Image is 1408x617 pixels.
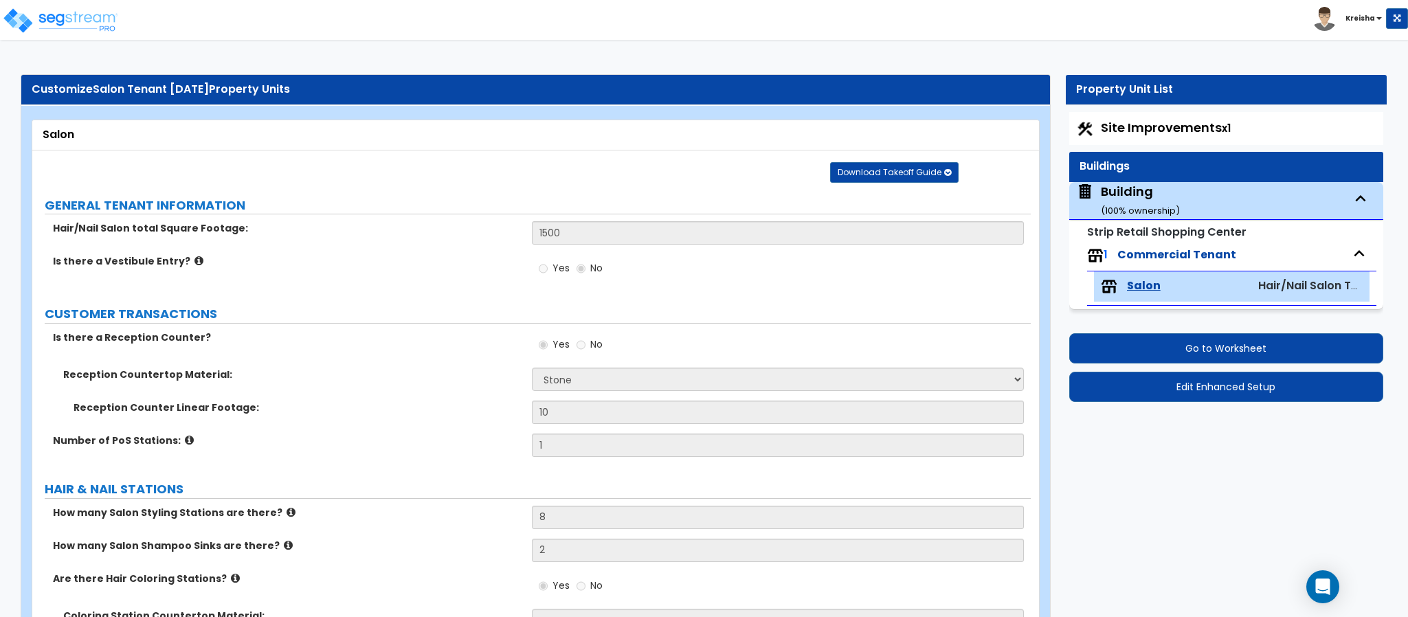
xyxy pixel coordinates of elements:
[577,579,585,594] input: No
[1117,247,1236,262] span: Commercial Tenant
[45,197,1031,214] label: GENERAL TENANT INFORMATION
[284,540,293,550] i: click for more info!
[577,337,585,352] input: No
[1069,372,1383,402] button: Edit Enhanced Setup
[63,368,522,381] label: Reception Countertop Material:
[539,579,548,594] input: Yes
[577,261,585,276] input: No
[1101,278,1117,295] img: tenants.png
[1127,278,1161,294] span: Salon
[1222,121,1231,135] small: x1
[1076,183,1094,201] img: building.svg
[552,579,570,592] span: Yes
[1258,278,1384,293] span: Hair/Nail Salon Tenant
[552,261,570,275] span: Yes
[45,305,1031,323] label: CUSTOMER TRANSACTIONS
[1101,119,1231,136] span: Site Improvements
[838,166,941,178] span: Download Takeoff Guide
[53,330,522,344] label: Is there a Reception Counter?
[1080,159,1373,175] div: Buildings
[590,337,603,351] span: No
[32,82,1040,98] div: Customize Property Units
[43,127,1029,143] div: Salon
[1076,120,1094,138] img: Construction.png
[53,434,522,447] label: Number of PoS Stations:
[1312,7,1337,31] img: avatar.png
[53,539,522,552] label: How many Salon Shampoo Sinks are there?
[74,401,522,414] label: Reception Counter Linear Footage:
[194,256,203,266] i: click for more info!
[45,480,1031,498] label: HAIR & NAIL STATIONS
[287,507,295,517] i: click for more info!
[590,579,603,592] span: No
[53,221,522,235] label: Hair/Nail Salon total Square Footage:
[590,261,603,275] span: No
[1076,82,1376,98] div: Property Unit List
[1101,204,1180,217] small: ( 100 % ownership)
[539,261,548,276] input: Yes
[552,337,570,351] span: Yes
[539,337,548,352] input: Yes
[53,572,522,585] label: Are there Hair Coloring Stations?
[1076,183,1180,218] span: Building
[1306,570,1339,603] div: Open Intercom Messenger
[1069,333,1383,363] button: Go to Worksheet
[1087,224,1247,240] small: Strip Retail Shopping Center
[53,506,522,519] label: How many Salon Styling Stations are there?
[231,573,240,583] i: click for more info!
[1104,247,1108,262] span: 1
[830,162,959,183] button: Download Takeoff Guide
[1345,13,1375,23] b: Kreisha
[185,435,194,445] i: click for more info!
[2,7,119,34] img: logo_pro_r.png
[93,81,209,97] span: Salon Tenant [DATE]
[1087,247,1104,264] img: tenants.png
[53,254,522,268] label: Is there a Vestibule Entry?
[1101,183,1180,218] div: Building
